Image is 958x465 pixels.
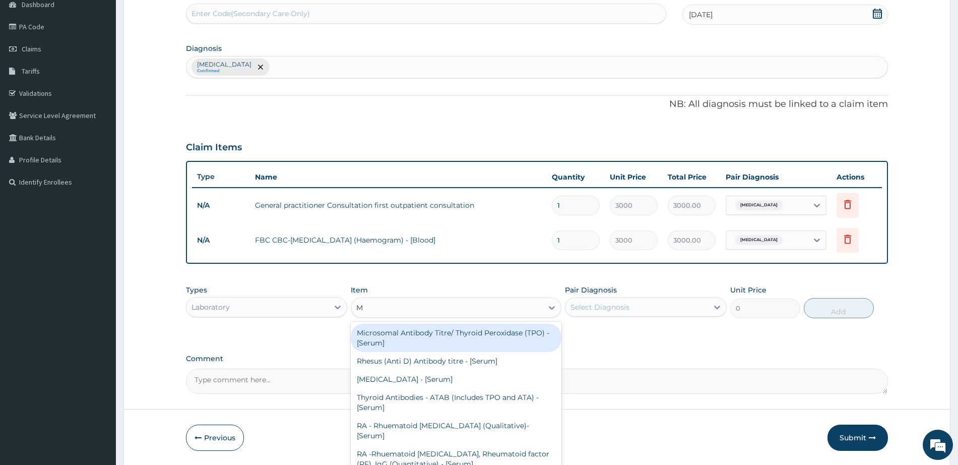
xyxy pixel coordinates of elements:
[351,388,561,417] div: Thyroid Antibodies - ATAB (Includes TPO and ATA) - [Serum]
[351,324,561,352] div: Microsomal Antibody Titre/ Thyroid Peroxidase (TPO) - [Serum]
[186,98,888,111] p: NB: All diagnosis must be linked to a claim item
[570,302,629,312] div: Select Diagnosis
[186,286,207,295] label: Types
[192,196,250,215] td: N/A
[19,50,41,76] img: d_794563401_company_1708531726252_794563401
[250,167,547,187] th: Name
[351,352,561,370] div: Rhesus (Anti D) Antibody titre - [Serum]
[58,127,139,229] span: We're online!
[22,44,41,53] span: Claims
[735,200,783,210] span: [MEDICAL_DATA]
[197,69,251,74] small: Confirmed
[565,285,617,295] label: Pair Diagnosis
[22,67,40,76] span: Tariffs
[5,275,192,311] textarea: Type your message and hit 'Enter'
[186,355,888,363] label: Comment
[250,230,547,250] td: FBC CBC-[MEDICAL_DATA] (Haemogram) - [Blood]
[192,167,250,186] th: Type
[186,425,244,451] button: Previous
[827,425,888,451] button: Submit
[186,142,242,153] h3: Claim Items
[256,63,265,72] span: remove selection option
[804,298,874,318] button: Add
[663,167,721,187] th: Total Price
[735,235,783,245] span: [MEDICAL_DATA]
[192,231,250,250] td: N/A
[605,167,663,187] th: Unit Price
[721,167,832,187] th: Pair Diagnosis
[730,285,767,295] label: Unit Price
[351,285,368,295] label: Item
[832,167,882,187] th: Actions
[191,9,310,19] div: Enter Code(Secondary Care Only)
[197,61,251,69] p: [MEDICAL_DATA]
[351,417,561,445] div: RA - Rhuematoid [MEDICAL_DATA] (Qualitative)- [Serum]
[186,43,222,53] label: Diagnosis
[250,195,547,215] td: General practitioner Consultation first outpatient consultation
[547,167,605,187] th: Quantity
[191,302,230,312] div: Laboratory
[351,370,561,388] div: [MEDICAL_DATA] - [Serum]
[689,10,713,20] span: [DATE]
[165,5,189,29] div: Minimize live chat window
[52,56,169,70] div: Chat with us now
